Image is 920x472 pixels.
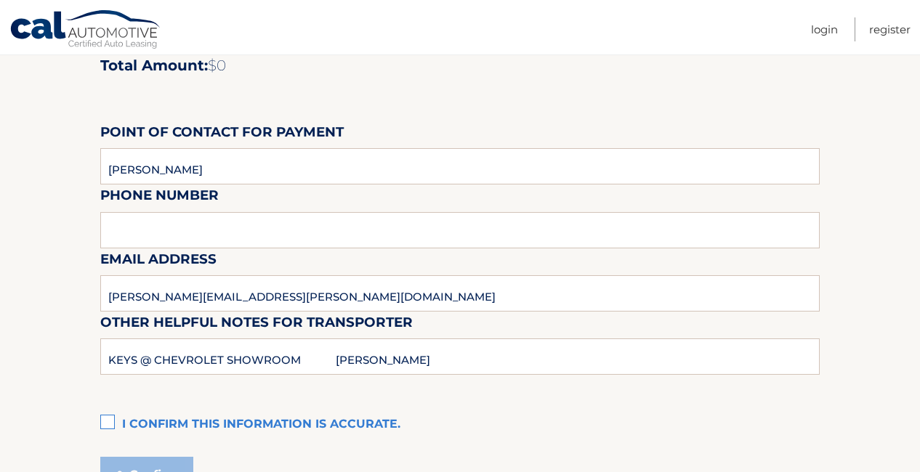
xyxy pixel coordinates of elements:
a: Cal Automotive [9,9,162,52]
a: Register [869,17,911,41]
label: I confirm this information is accurate. [100,410,820,439]
a: Login [811,17,838,41]
h2: Total Amount: [100,57,820,75]
label: Point of Contact for Payment [100,121,344,148]
label: Email Address [100,248,217,275]
span: $0 [208,57,226,74]
label: Other helpful notes for transporter [100,312,413,338]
